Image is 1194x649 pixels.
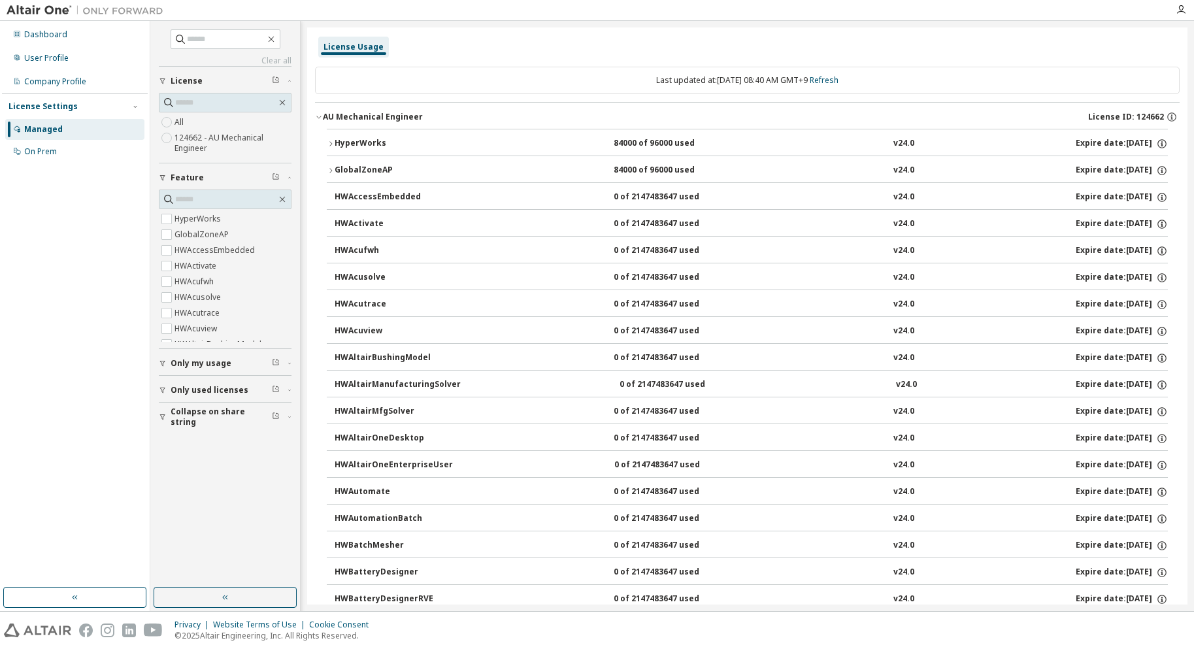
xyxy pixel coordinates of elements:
[159,56,291,66] a: Clear all
[614,191,731,203] div: 0 of 2147483647 used
[614,325,731,337] div: 0 of 2147483647 used
[335,424,1168,453] button: HWAltairOneDesktop0 of 2147483647 usedv24.0Expire date:[DATE]
[335,325,452,337] div: HWAcuview
[335,237,1168,265] button: HWAcufwh0 of 2147483647 usedv24.0Expire date:[DATE]
[174,227,231,242] label: GlobalZoneAP
[896,379,917,391] div: v24.0
[614,540,731,552] div: 0 of 2147483647 used
[159,349,291,378] button: Only my usage
[614,218,731,230] div: 0 of 2147483647 used
[614,299,731,310] div: 0 of 2147483647 used
[1076,486,1168,498] div: Expire date: [DATE]
[101,624,114,637] img: instagram.svg
[327,129,1168,158] button: HyperWorks84000 of 96000 usedv24.0Expire date:[DATE]
[171,76,203,86] span: License
[614,406,731,418] div: 0 of 2147483647 used
[893,138,914,150] div: v24.0
[335,371,1168,399] button: HWAltairManufacturingSolver0 of 2147483647 usedv24.0Expire date:[DATE]
[335,397,1168,426] button: HWAltairMfgSolver0 of 2147483647 usedv24.0Expire date:[DATE]
[272,412,280,422] span: Clear filter
[893,540,914,552] div: v24.0
[893,459,914,471] div: v24.0
[335,406,452,418] div: HWAltairMfgSolver
[174,337,264,352] label: HWAltairBushingModel
[893,165,914,176] div: v24.0
[614,459,732,471] div: 0 of 2147483647 used
[1076,540,1168,552] div: Expire date: [DATE]
[614,245,731,257] div: 0 of 2147483647 used
[171,407,272,427] span: Collapse on share string
[171,173,204,183] span: Feature
[1076,218,1168,230] div: Expire date: [DATE]
[335,138,452,150] div: HyperWorks
[1076,352,1168,364] div: Expire date: [DATE]
[335,272,452,284] div: HWAcusolve
[335,540,452,552] div: HWBatchMesher
[893,218,914,230] div: v24.0
[315,103,1180,131] button: AU Mechanical EngineerLicense ID: 124662
[7,4,170,17] img: Altair One
[893,299,914,310] div: v24.0
[272,173,280,183] span: Clear filter
[79,624,93,637] img: facebook.svg
[335,379,461,391] div: HWAltairManufacturingSolver
[174,305,222,321] label: HWAcutrace
[614,513,731,525] div: 0 of 2147483647 used
[893,406,914,418] div: v24.0
[1076,593,1168,605] div: Expire date: [DATE]
[893,567,914,578] div: v24.0
[1076,272,1168,284] div: Expire date: [DATE]
[335,478,1168,507] button: HWAutomate0 of 2147483647 usedv24.0Expire date:[DATE]
[893,352,914,364] div: v24.0
[1076,406,1168,418] div: Expire date: [DATE]
[4,624,71,637] img: altair_logo.svg
[1076,299,1168,310] div: Expire date: [DATE]
[335,513,452,525] div: HWAutomationBatch
[620,379,737,391] div: 0 of 2147483647 used
[24,53,69,63] div: User Profile
[614,593,731,605] div: 0 of 2147483647 used
[335,218,452,230] div: HWActivate
[335,245,452,257] div: HWAcufwh
[323,112,423,122] div: AU Mechanical Engineer
[213,620,309,630] div: Website Terms of Use
[327,156,1168,185] button: GlobalZoneAP84000 of 96000 usedv24.0Expire date:[DATE]
[24,29,67,40] div: Dashboard
[335,505,1168,533] button: HWAutomationBatch0 of 2147483647 usedv24.0Expire date:[DATE]
[335,593,452,605] div: HWBatteryDesignerRVE
[893,325,914,337] div: v24.0
[893,191,914,203] div: v24.0
[174,290,224,305] label: HWAcusolve
[335,451,1168,480] button: HWAltairOneEnterpriseUser0 of 2147483647 usedv24.0Expire date:[DATE]
[174,321,220,337] label: HWAcuview
[1076,433,1168,444] div: Expire date: [DATE]
[335,352,452,364] div: HWAltairBushingModel
[335,558,1168,587] button: HWBatteryDesigner0 of 2147483647 usedv24.0Expire date:[DATE]
[171,385,248,395] span: Only used licenses
[893,513,914,525] div: v24.0
[1088,112,1164,122] span: License ID: 124662
[24,146,57,157] div: On Prem
[159,67,291,95] button: License
[893,593,914,605] div: v24.0
[335,433,452,444] div: HWAltairOneDesktop
[8,101,78,112] div: License Settings
[335,486,452,498] div: HWAutomate
[272,358,280,369] span: Clear filter
[335,459,453,471] div: HWAltairOneEnterpriseUser
[614,567,731,578] div: 0 of 2147483647 used
[174,620,213,630] div: Privacy
[335,585,1168,614] button: HWBatteryDesignerRVE0 of 2147483647 usedv24.0Expire date:[DATE]
[893,486,914,498] div: v24.0
[614,352,731,364] div: 0 of 2147483647 used
[1076,191,1168,203] div: Expire date: [DATE]
[614,433,731,444] div: 0 of 2147483647 used
[159,376,291,405] button: Only used licenses
[1076,325,1168,337] div: Expire date: [DATE]
[335,191,452,203] div: HWAccessEmbedded
[335,183,1168,212] button: HWAccessEmbedded0 of 2147483647 usedv24.0Expire date:[DATE]
[174,211,224,227] label: HyperWorks
[335,567,452,578] div: HWBatteryDesigner
[272,385,280,395] span: Clear filter
[1076,379,1168,391] div: Expire date: [DATE]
